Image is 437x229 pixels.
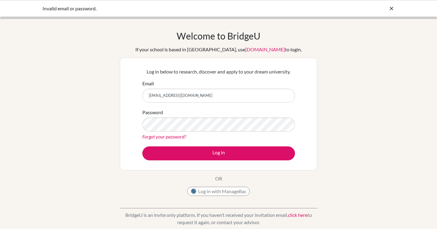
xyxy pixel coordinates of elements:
[42,5,303,12] div: Invalid email or password.
[120,211,317,226] p: BridgeU is an invite only platform. If you haven’t received your invitation email, to request it ...
[142,109,163,116] label: Password
[245,46,285,52] a: [DOMAIN_NAME]
[288,212,307,218] a: click here
[142,68,295,75] p: Log in below to research, discover and apply to your dream university.
[215,175,222,182] p: OR
[177,30,260,41] h1: Welcome to BridgeU
[142,80,154,87] label: Email
[142,134,186,139] a: Forgot your password?
[187,187,250,196] button: Log in with ManageBac
[142,146,295,160] button: Log in
[135,46,302,53] div: If your school is based in [GEOGRAPHIC_DATA], use to login.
